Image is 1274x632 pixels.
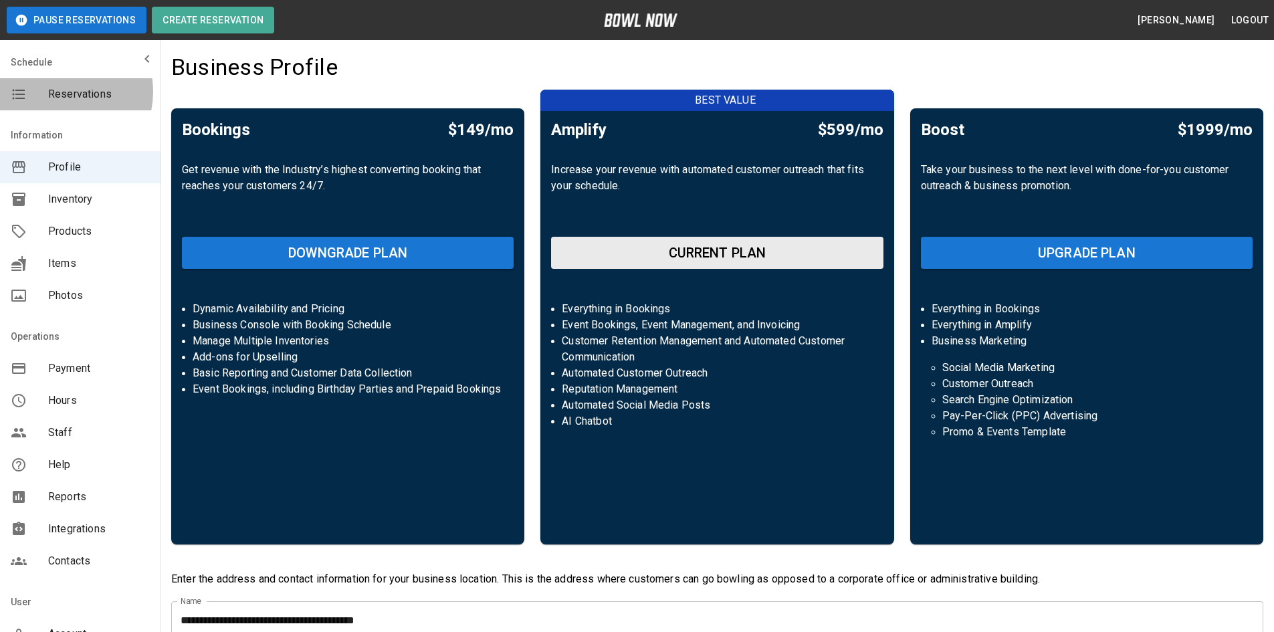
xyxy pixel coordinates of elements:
[182,119,250,140] h5: Bookings
[942,360,1231,376] p: Social Media Marketing
[171,571,1263,587] p: Enter the address and contact information for your business location. This is the address where c...
[182,237,514,269] button: DOWNGRADE PLAN
[604,13,677,27] img: logo
[182,162,514,226] p: Get revenue with the Industry’s highest converting booking that reaches your customers 24/7.
[152,7,274,33] button: Create Reservation
[1132,8,1220,33] button: [PERSON_NAME]
[1178,119,1253,140] h5: $1999/mo
[171,54,338,82] h4: Business Profile
[48,425,150,441] span: Staff
[562,397,872,413] p: Automated Social Media Posts
[448,119,514,140] h5: $149/mo
[7,7,146,33] button: Pause Reservations
[48,86,150,102] span: Reservations
[48,489,150,505] span: Reports
[48,159,150,175] span: Profile
[562,317,872,333] p: Event Bookings, Event Management, and Invoicing
[551,119,607,140] h5: Amplify
[548,92,901,108] p: BEST VALUE
[942,376,1231,392] p: Customer Outreach
[921,162,1253,226] p: Take your business to the next level with done-for-you customer outreach & business promotion.
[48,223,150,239] span: Products
[48,255,150,272] span: Items
[562,413,872,429] p: AI Chatbot
[818,119,883,140] h5: $599/mo
[1226,8,1274,33] button: Logout
[1038,242,1136,264] h6: UPGRADE PLAN
[48,521,150,537] span: Integrations
[921,237,1253,269] button: UPGRADE PLAN
[942,408,1231,424] p: Pay-Per-Click (PPC) Advertising
[562,301,872,317] p: Everything in Bookings
[942,392,1231,408] p: Search Engine Optimization
[562,333,872,365] p: Customer Retention Management and Automated Customer Communication
[48,360,150,377] span: Payment
[921,119,964,140] h5: Boost
[942,424,1231,440] p: Promo & Events Template
[562,365,872,381] p: Automated Customer Outreach
[193,301,503,317] p: Dynamic Availability and Pricing
[48,553,150,569] span: Contacts
[193,333,503,349] p: Manage Multiple Inventories
[288,242,407,264] h6: DOWNGRADE PLAN
[932,317,1242,333] p: Everything in Amplify
[48,457,150,473] span: Help
[193,349,503,365] p: Add-ons for Upselling
[193,317,503,333] p: Business Console with Booking Schedule
[193,381,503,397] p: Event Bookings, including Birthday Parties and Prepaid Bookings
[551,162,883,226] p: Increase your revenue with automated customer outreach that fits your schedule.
[48,191,150,207] span: Inventory
[932,301,1242,317] p: Everything in Bookings
[562,381,872,397] p: Reputation Management
[193,365,503,381] p: Basic Reporting and Customer Data Collection
[48,393,150,409] span: Hours
[932,333,1242,349] p: Business Marketing
[48,288,150,304] span: Photos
